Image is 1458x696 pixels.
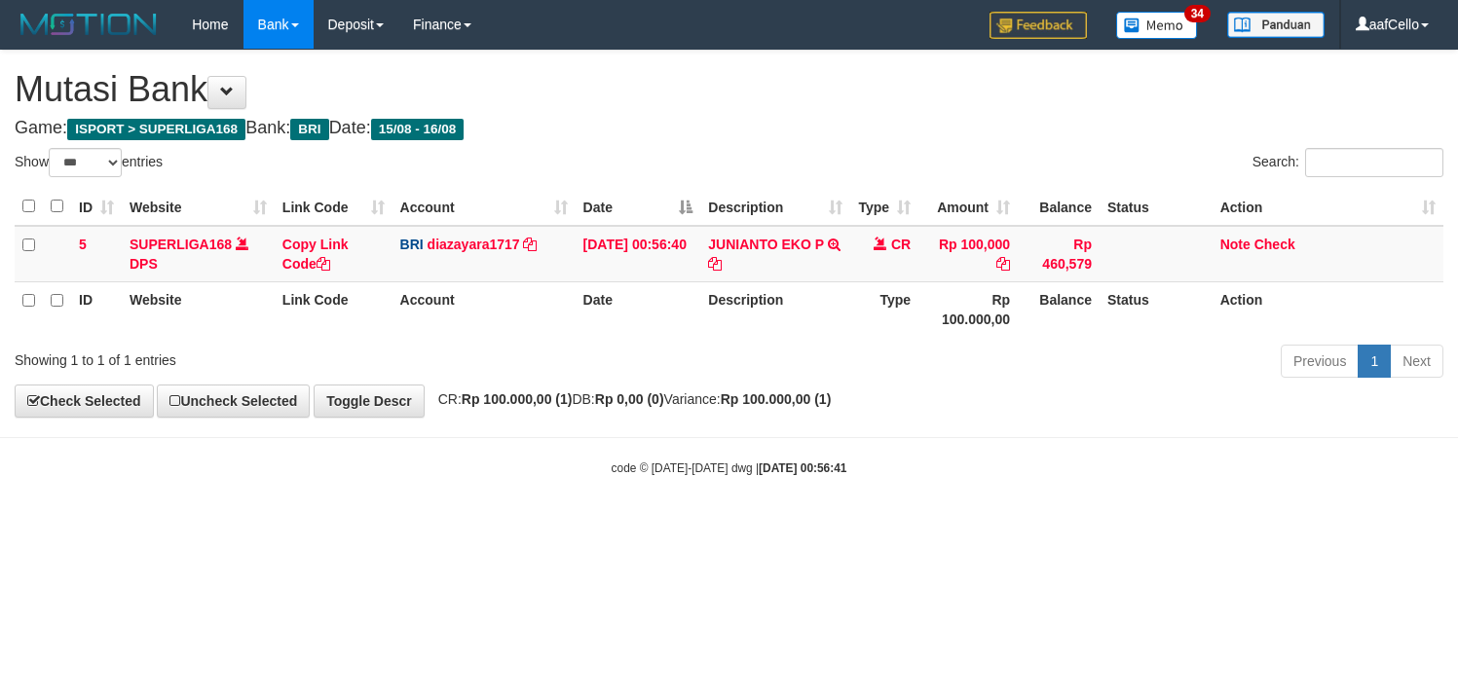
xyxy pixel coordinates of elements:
[700,281,850,337] th: Description
[15,70,1443,109] h1: Mutasi Bank
[275,281,393,337] th: Link Code
[1220,237,1251,252] a: Note
[371,119,465,140] span: 15/08 - 16/08
[576,226,701,282] td: [DATE] 00:56:40
[576,281,701,337] th: Date
[850,188,918,226] th: Type: activate to sort column ascending
[708,256,722,272] a: Copy JUNIANTO EKO P to clipboard
[15,10,163,39] img: MOTION_logo.png
[1018,226,1100,282] td: Rp 460,579
[1281,345,1359,378] a: Previous
[1254,237,1295,252] a: Check
[15,148,163,177] label: Show entries
[759,461,846,475] strong: [DATE] 00:56:41
[314,385,425,418] a: Toggle Descr
[71,188,122,226] th: ID: activate to sort column ascending
[1305,148,1443,177] input: Search:
[1213,281,1443,337] th: Action
[282,237,349,272] a: Copy Link Code
[1018,281,1100,337] th: Balance
[290,119,328,140] span: BRI
[130,237,232,252] a: SUPERLIGA168
[393,188,576,226] th: Account: activate to sort column ascending
[428,237,520,252] a: diazayara1717
[850,281,918,337] th: Type
[15,119,1443,138] h4: Game: Bank: Date:
[1358,345,1391,378] a: 1
[918,226,1018,282] td: Rp 100,000
[275,188,393,226] th: Link Code: activate to sort column ascending
[122,226,275,282] td: DPS
[79,237,87,252] span: 5
[157,385,310,418] a: Uncheck Selected
[15,343,593,370] div: Showing 1 to 1 of 1 entries
[918,188,1018,226] th: Amount: activate to sort column ascending
[1184,5,1211,22] span: 34
[429,391,832,407] span: CR: DB: Variance:
[1018,188,1100,226] th: Balance
[1227,12,1325,38] img: panduan.png
[996,256,1010,272] a: Copy Rp 100,000 to clipboard
[1390,345,1443,378] a: Next
[122,281,275,337] th: Website
[708,237,824,252] a: JUNIANTO EKO P
[122,188,275,226] th: Website: activate to sort column ascending
[523,237,537,252] a: Copy diazayara1717 to clipboard
[15,385,154,418] a: Check Selected
[1213,188,1443,226] th: Action: activate to sort column ascending
[891,237,911,252] span: CR
[393,281,576,337] th: Account
[1100,188,1213,226] th: Status
[918,281,1018,337] th: Rp 100.000,00
[576,188,701,226] th: Date: activate to sort column descending
[67,119,245,140] span: ISPORT > SUPERLIGA168
[990,12,1087,39] img: Feedback.jpg
[400,237,424,252] span: BRI
[700,188,850,226] th: Description: activate to sort column ascending
[49,148,122,177] select: Showentries
[71,281,122,337] th: ID
[462,391,573,407] strong: Rp 100.000,00 (1)
[1100,281,1213,337] th: Status
[1252,148,1443,177] label: Search:
[721,391,832,407] strong: Rp 100.000,00 (1)
[595,391,664,407] strong: Rp 0,00 (0)
[612,461,847,475] small: code © [DATE]-[DATE] dwg |
[1116,12,1198,39] img: Button%20Memo.svg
